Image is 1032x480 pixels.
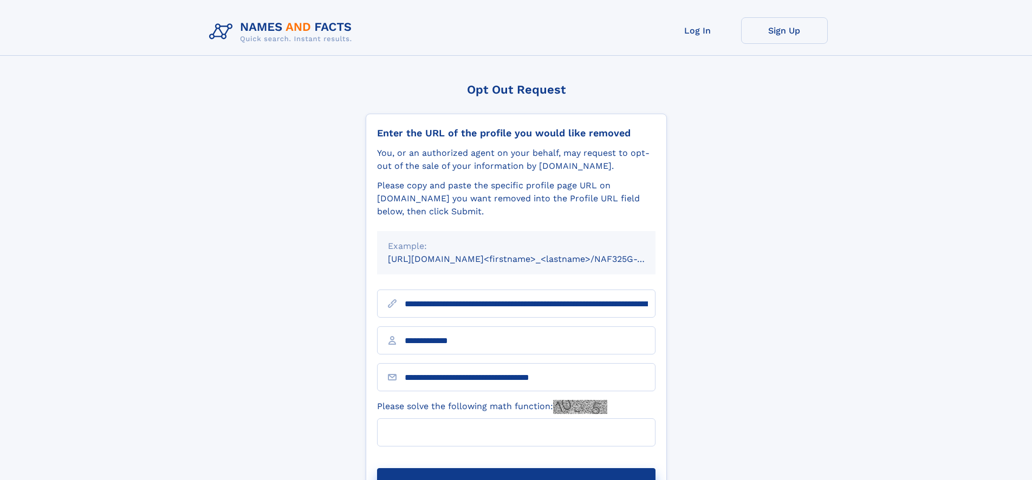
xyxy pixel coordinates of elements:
[388,240,645,253] div: Example:
[654,17,741,44] a: Log In
[366,83,667,96] div: Opt Out Request
[377,127,655,139] div: Enter the URL of the profile you would like removed
[377,179,655,218] div: Please copy and paste the specific profile page URL on [DOMAIN_NAME] you want removed into the Pr...
[205,17,361,47] img: Logo Names and Facts
[377,147,655,173] div: You, or an authorized agent on your behalf, may request to opt-out of the sale of your informatio...
[388,254,676,264] small: [URL][DOMAIN_NAME]<firstname>_<lastname>/NAF325G-xxxxxxxx
[377,400,607,414] label: Please solve the following math function:
[741,17,828,44] a: Sign Up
